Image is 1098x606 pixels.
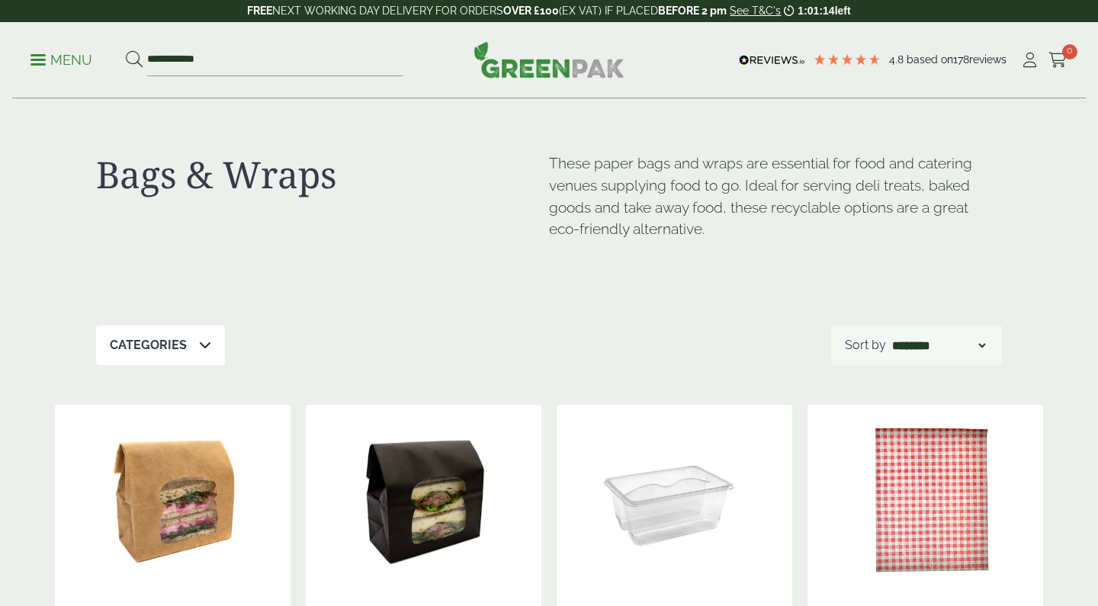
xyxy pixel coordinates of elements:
[953,53,969,66] span: 178
[807,405,1043,595] img: Red Gingham Greaseproof Paper-0
[889,336,988,354] select: Shop order
[889,53,907,66] span: 4.8
[306,405,541,595] img: Laminated Black Sandwich Bag
[907,53,953,66] span: Based on
[845,336,886,354] p: Sort by
[730,5,781,17] a: See T&C's
[110,336,187,354] p: Categories
[969,53,1006,66] span: reviews
[30,51,92,69] p: Menu
[739,55,805,66] img: REVIEWS.io
[474,41,624,78] img: GreenPak Supplies
[1062,44,1077,59] span: 0
[55,405,291,595] img: Laminated Kraft Sandwich Bag
[96,152,549,197] h1: Bags & Wraps
[813,53,881,66] div: 4.78 Stars
[798,5,834,17] span: 1:01:14
[1048,49,1067,72] a: 0
[835,5,851,17] span: left
[1048,53,1067,68] i: Cart
[557,405,792,595] img: Plastic Sandwich Bag insert
[1020,53,1039,68] i: My Account
[30,51,92,66] a: Menu
[549,152,1002,240] p: These paper bags and wraps are essential for food and catering venues supplying food to go. Ideal...
[247,5,272,17] strong: FREE
[503,5,559,17] strong: OVER £100
[658,5,727,17] strong: BEFORE 2 pm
